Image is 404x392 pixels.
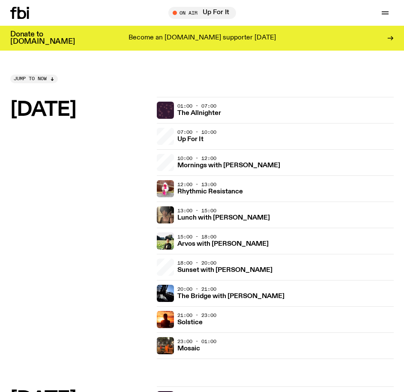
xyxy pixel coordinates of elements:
h3: Solstice [177,320,203,326]
a: Up For It [177,135,203,143]
h3: The Bridge with [PERSON_NAME] [177,293,284,300]
h3: Sunset with [PERSON_NAME] [177,267,272,274]
h3: Arvos with [PERSON_NAME] [177,241,269,247]
span: 15:00 - 18:00 [177,233,216,240]
a: Mornings with [PERSON_NAME] [177,161,280,169]
h3: Donate to [DOMAIN_NAME] [10,31,75,45]
img: Bri is smiling and wearing a black t-shirt. She is standing in front of a lush, green field. Ther... [157,232,174,250]
img: A girl standing in the ocean as waist level, staring into the rise of the sun. [157,311,174,328]
a: Lunch with [PERSON_NAME] [177,213,270,221]
button: On AirUp For It [168,7,236,19]
h3: Up For It [177,136,203,143]
a: Solstice [177,318,203,326]
a: Ify - a Brown Skin girl with black braided twists, looking up to the side with her tongue stickin... [157,128,174,145]
a: Arvos with [PERSON_NAME] [177,239,269,247]
a: Jim Kretschmer in a really cute outfit with cute braids, standing on a train holding up a peace s... [157,154,174,171]
img: Tommy and Jono Playing at a fundraiser for Palestine [157,337,174,354]
a: Mosaic [177,344,200,352]
span: 18:00 - 20:00 [177,259,216,266]
h3: Rhythmic Resistance [177,189,243,195]
h2: [DATE] [10,100,150,120]
span: 21:00 - 23:00 [177,312,216,319]
span: 23:00 - 01:00 [177,338,216,345]
h3: Lunch with [PERSON_NAME] [177,215,270,221]
img: People climb Sydney's Harbour Bridge [157,285,174,302]
span: Jump to now [14,76,47,81]
h3: Mornings with [PERSON_NAME] [177,163,280,169]
button: Jump to now [10,75,58,83]
a: Sunset with [PERSON_NAME] [177,265,272,274]
img: Attu crouches on gravel in front of a brown wall. They are wearing a white fur coat with a hood, ... [157,180,174,197]
span: 20:00 - 21:00 [177,286,216,292]
a: Simon Caldwell stands side on, looking downwards. He has headphones on. Behind him is a brightly ... [157,259,174,276]
span: 07:00 - 10:00 [177,129,216,136]
p: Become an [DOMAIN_NAME] supporter [DATE] [129,34,276,42]
span: 01:00 - 07:00 [177,103,216,109]
h3: Mosaic [177,346,200,352]
h3: The Allnighter [177,110,221,117]
a: The Allnighter [177,109,221,117]
span: 13:00 - 15:00 [177,207,216,214]
span: 10:00 - 12:00 [177,155,216,162]
a: The Bridge with [PERSON_NAME] [177,292,284,300]
a: Rhythmic Resistance [177,187,243,195]
span: 12:00 - 13:00 [177,181,216,188]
